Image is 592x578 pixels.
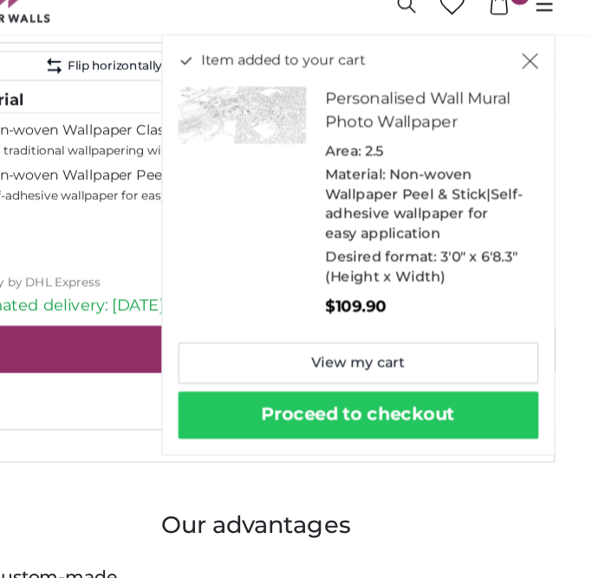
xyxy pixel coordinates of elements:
[228,368,545,410] button: Proceed to checkout
[393,148,409,164] span: 2.5
[358,169,531,237] span: Non-woven Wallpaper Peel & Stick|Self-adhesive wallpaper for easy application
[54,149,435,163] span: For traditional wallpapering with paste
[228,100,341,150] img: personalised-photo
[61,521,174,545] h4: Custom-made
[520,10,537,28] span: 1
[33,472,560,500] h3: Our advantages
[131,75,214,88] span: Flip horizontally
[358,242,456,257] span: Desired format:
[33,552,312,573] p: We print every motif in your desired size
[358,169,411,185] span: Material:
[54,189,489,203] span: Self-adhesive wallpaper for easy application
[33,366,560,387] button: Add to Wishlist
[358,100,531,141] h3: Personalised Wall Mural Photo Wallpaper
[358,148,389,164] span: Area:
[213,54,560,425] div: Item added to your cart
[33,283,560,303] p: Estimated delivery: [DATE] - [DATE]
[33,68,291,94] button: Flip horizontally
[33,310,560,352] button: Add to cart
[358,283,531,304] p: $109.90
[54,130,435,163] label: Non-woven Wallpaper Classic
[249,68,394,86] span: Item added to your cart
[33,101,560,123] legend: Material
[358,242,527,275] span: 3'0" x 6'8.3" (Height x Width)
[54,170,489,203] label: Non-woven Wallpaper Peel & Stick
[33,10,116,43] img: Betterwalls
[33,265,560,279] p: Delivery by DHL Express
[530,68,545,86] button: Close
[33,401,560,431] button: Send product by e-mail
[228,325,545,361] a: View my cart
